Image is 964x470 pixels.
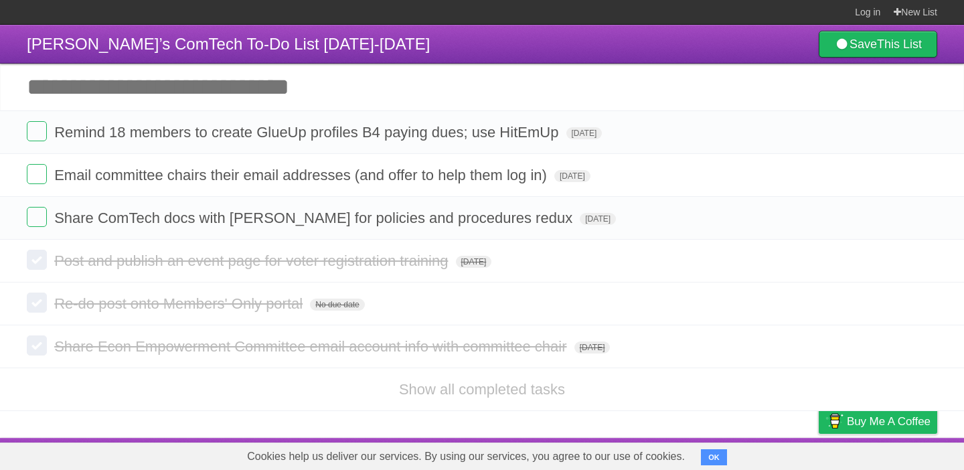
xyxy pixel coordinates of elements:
a: Terms [756,441,785,467]
span: [DATE] [566,127,602,139]
label: Done [27,293,47,313]
a: SaveThis List [819,31,937,58]
span: Email committee chairs their email addresses (and offer to help them log in) [54,167,550,183]
a: Developers [685,441,739,467]
label: Done [27,207,47,227]
span: Post and publish an event page for voter registration training [54,252,451,269]
a: About [641,441,669,467]
a: Show all completed tasks [399,381,565,398]
label: Done [27,164,47,184]
span: [DATE] [554,170,590,182]
span: Buy me a coffee [847,410,931,433]
a: Suggest a feature [853,441,937,467]
span: No due date [310,299,364,311]
span: [PERSON_NAME]’s ComTech To-Do List [DATE]-[DATE] [27,35,430,53]
span: Remind 18 members to create GlueUp profiles B4 paying dues; use HitEmUp [54,124,562,141]
span: Share ComTech docs with [PERSON_NAME] for policies and procedures redux [54,210,576,226]
span: Cookies help us deliver our services. By using our services, you agree to our use of cookies. [234,443,698,470]
label: Done [27,250,47,270]
span: [DATE] [580,213,616,225]
span: [DATE] [456,256,492,268]
b: This List [877,37,922,51]
span: [DATE] [574,341,611,354]
a: Buy me a coffee [819,409,937,434]
span: Share Econ Empowerment Committee email account info with committee chair [54,338,570,355]
button: OK [701,449,727,465]
label: Done [27,335,47,356]
img: Buy me a coffee [825,410,843,433]
label: Done [27,121,47,141]
a: Privacy [801,441,836,467]
span: Re-do post onto Members' Only portal [54,295,306,312]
